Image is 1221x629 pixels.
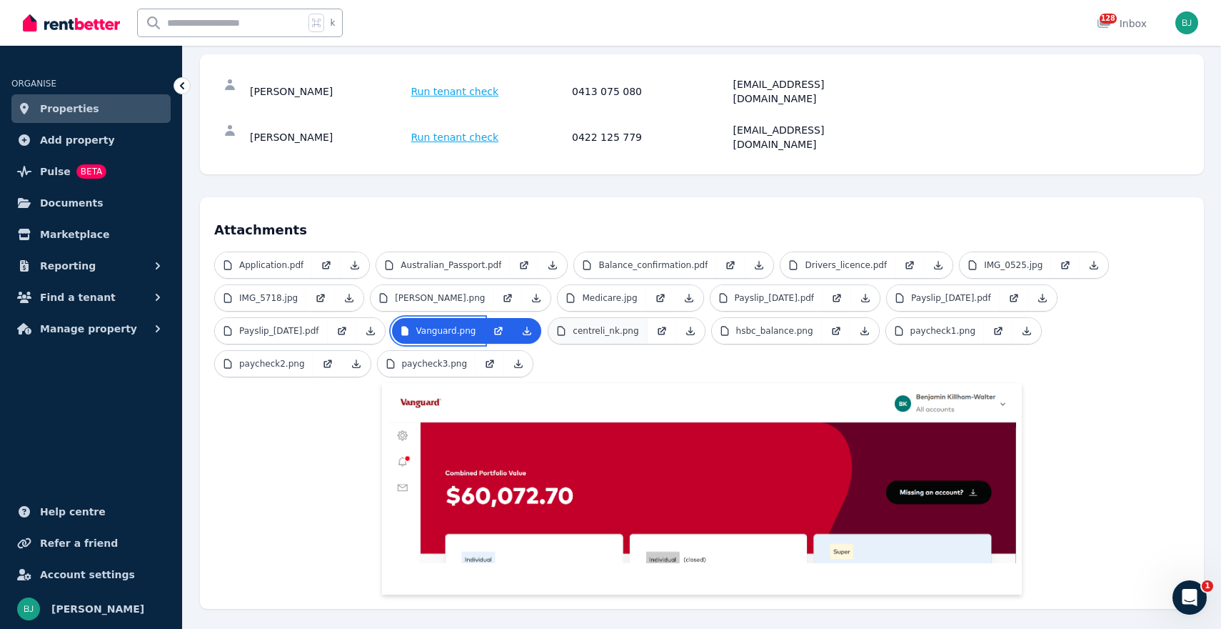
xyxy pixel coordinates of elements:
[1097,16,1147,31] div: Inbox
[1202,580,1213,592] span: 1
[214,212,1190,240] h4: Attachments
[11,252,171,280] button: Reporting
[306,285,335,311] a: Open in new Tab
[40,100,99,117] span: Properties
[716,252,745,278] a: Open in new Tab
[239,292,298,304] p: IMG_5718.jpg
[11,79,56,89] span: ORGANISE
[411,84,499,99] span: Run tenant check
[676,318,705,344] a: Download Attachment
[215,351,313,377] a: paycheck2.png
[250,123,407,152] div: [PERSON_NAME]
[1175,11,1198,34] img: Bom Jin
[522,285,551,311] a: Download Attachment
[239,259,303,271] p: Application.pdf
[558,285,645,311] a: Medicare.jpg
[40,320,137,337] span: Manage property
[675,285,703,311] a: Download Attachment
[712,318,822,344] a: hsbc_balance.png
[984,318,1013,344] a: Open in new Tab
[40,257,96,274] span: Reporting
[11,314,171,343] button: Manage property
[984,259,1042,271] p: IMG_0525.jpg
[11,283,171,312] button: Find a tenant
[735,292,815,304] p: Payslip_[DATE].pdf
[11,94,171,123] a: Properties
[911,292,991,304] p: Payslip_[DATE].pdf
[895,252,924,278] a: Open in new Tab
[886,318,985,344] a: paycheck1.png
[11,189,171,217] a: Documents
[411,130,499,144] span: Run tenant check
[823,285,851,311] a: Open in new Tab
[312,252,341,278] a: Open in new Tab
[493,285,522,311] a: Open in new Tab
[328,318,356,344] a: Open in new Tab
[388,389,1016,563] img: Vanguard.png
[1051,252,1080,278] a: Open in new Tab
[780,252,895,278] a: Drivers_licence.pdf
[342,351,371,377] a: Download Attachment
[1028,285,1057,311] a: Download Attachment
[11,560,171,589] a: Account settings
[341,252,369,278] a: Download Attachment
[910,325,976,337] p: paycheck1.png
[40,132,115,149] span: Add property
[572,123,729,152] div: 0422 125 779
[40,535,118,552] span: Refer a friend
[805,259,887,271] p: Drivers_licence.pdf
[736,325,813,337] p: hsbc_balance.png
[11,529,171,558] a: Refer a friend
[887,285,1000,311] a: Payslip_[DATE].pdf
[960,252,1051,278] a: IMG_0525.jpg
[484,318,513,344] a: Open in new Tab
[40,226,109,243] span: Marketplace
[582,292,637,304] p: Medicare.jpg
[733,123,890,152] div: [EMAIL_ADDRESS][DOMAIN_NAME]
[504,351,533,377] a: Download Attachment
[395,292,485,304] p: [PERSON_NAME].png
[11,157,171,186] a: PulseBETA
[1000,285,1028,311] a: Open in new Tab
[1100,14,1117,24] span: 128
[376,252,510,278] a: Australian_Passport.pdf
[476,351,504,377] a: Open in new Tab
[40,194,104,212] span: Documents
[215,285,306,311] a: IMG_5718.jpg
[646,285,675,311] a: Open in new Tab
[313,351,342,377] a: Open in new Tab
[598,259,708,271] p: Balance_confirmation.pdf
[402,358,468,370] p: paycheck3.png
[851,285,880,311] a: Download Attachment
[17,598,40,620] img: Bom Jin
[335,285,363,311] a: Download Attachment
[710,285,823,311] a: Payslip_[DATE].pdf
[215,252,312,278] a: Application.pdf
[1080,252,1108,278] a: Download Attachment
[822,318,850,344] a: Open in new Tab
[51,600,144,618] span: [PERSON_NAME]
[378,351,476,377] a: paycheck3.png
[648,318,676,344] a: Open in new Tab
[548,318,647,344] a: centreli_nk.png
[371,285,493,311] a: [PERSON_NAME].png
[239,325,319,337] p: Payslip_[DATE].pdf
[538,252,567,278] a: Download Attachment
[574,252,716,278] a: Balance_confirmation.pdf
[733,77,890,106] div: [EMAIL_ADDRESS][DOMAIN_NAME]
[11,497,171,526] a: Help centre
[250,77,407,106] div: [PERSON_NAME]
[11,126,171,154] a: Add property
[40,289,116,306] span: Find a tenant
[239,358,305,370] p: paycheck2.png
[23,12,120,34] img: RentBetter
[401,259,501,271] p: Australian_Passport.pdf
[40,163,71,180] span: Pulse
[745,252,773,278] a: Download Attachment
[1172,580,1207,615] iframe: Intercom live chat
[392,318,485,344] a: Vanguard.png
[11,220,171,249] a: Marketplace
[215,318,328,344] a: Payslip_[DATE].pdf
[924,252,953,278] a: Download Attachment
[572,77,729,106] div: 0413 075 080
